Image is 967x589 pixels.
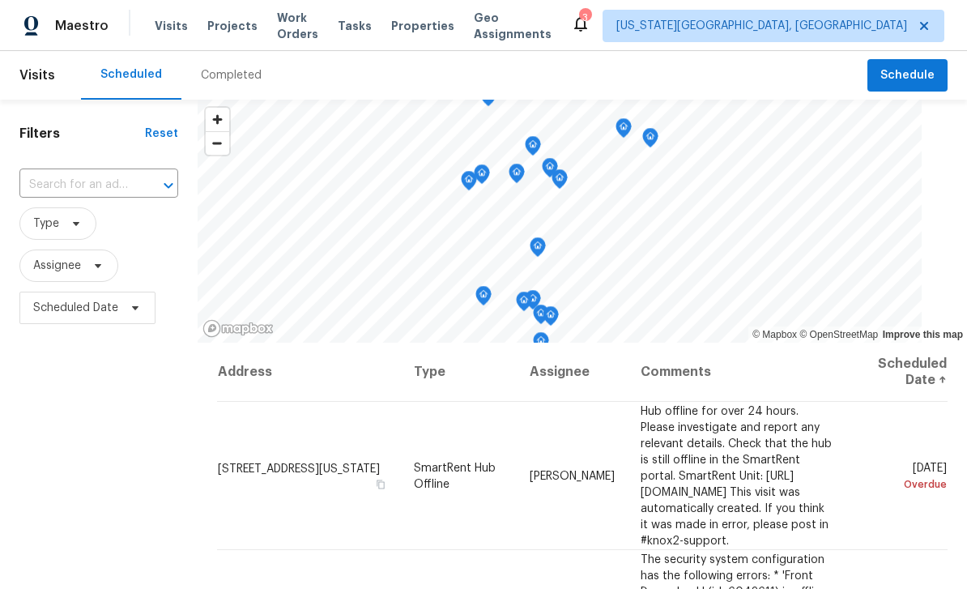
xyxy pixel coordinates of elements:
[157,174,180,197] button: Open
[628,343,847,402] th: Comments
[642,128,658,153] div: Map marker
[145,126,178,142] div: Reset
[202,319,274,338] a: Mapbox homepage
[19,58,55,93] span: Visits
[55,18,109,34] span: Maestro
[517,343,628,402] th: Assignee
[799,329,878,340] a: OpenStreetMap
[516,292,532,317] div: Map marker
[579,10,590,26] div: 3
[543,306,559,331] div: Map marker
[530,470,615,481] span: [PERSON_NAME]
[206,108,229,131] button: Zoom in
[616,118,632,143] div: Map marker
[461,171,477,196] div: Map marker
[218,463,380,474] span: [STREET_ADDRESS][US_STATE]
[373,476,388,491] button: Copy Address
[880,66,935,86] span: Schedule
[201,67,262,83] div: Completed
[33,300,118,316] span: Scheduled Date
[859,462,947,492] span: [DATE]
[530,237,546,262] div: Map marker
[859,476,947,492] div: Overdue
[867,59,948,92] button: Schedule
[542,158,558,183] div: Map marker
[206,132,229,155] span: Zoom out
[33,216,59,232] span: Type
[217,343,401,402] th: Address
[198,100,922,343] canvas: Map
[883,329,963,340] a: Improve this map
[474,10,552,42] span: Geo Assignments
[846,343,948,402] th: Scheduled Date ↑
[338,20,372,32] span: Tasks
[401,343,517,402] th: Type
[206,131,229,155] button: Zoom out
[525,136,541,161] div: Map marker
[641,405,832,546] span: Hub offline for over 24 hours. Please investigate and report any relevant details. Check that the...
[474,164,490,190] div: Map marker
[509,164,525,189] div: Map marker
[414,462,496,489] span: SmartRent Hub Offline
[277,10,318,42] span: Work Orders
[207,18,258,34] span: Projects
[752,329,797,340] a: Mapbox
[155,18,188,34] span: Visits
[552,169,568,194] div: Map marker
[33,258,81,274] span: Assignee
[19,126,145,142] h1: Filters
[19,173,133,198] input: Search for an address...
[525,290,541,315] div: Map marker
[391,18,454,34] span: Properties
[533,332,549,357] div: Map marker
[616,18,907,34] span: [US_STATE][GEOGRAPHIC_DATA], [GEOGRAPHIC_DATA]
[475,286,492,311] div: Map marker
[533,305,549,330] div: Map marker
[100,66,162,83] div: Scheduled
